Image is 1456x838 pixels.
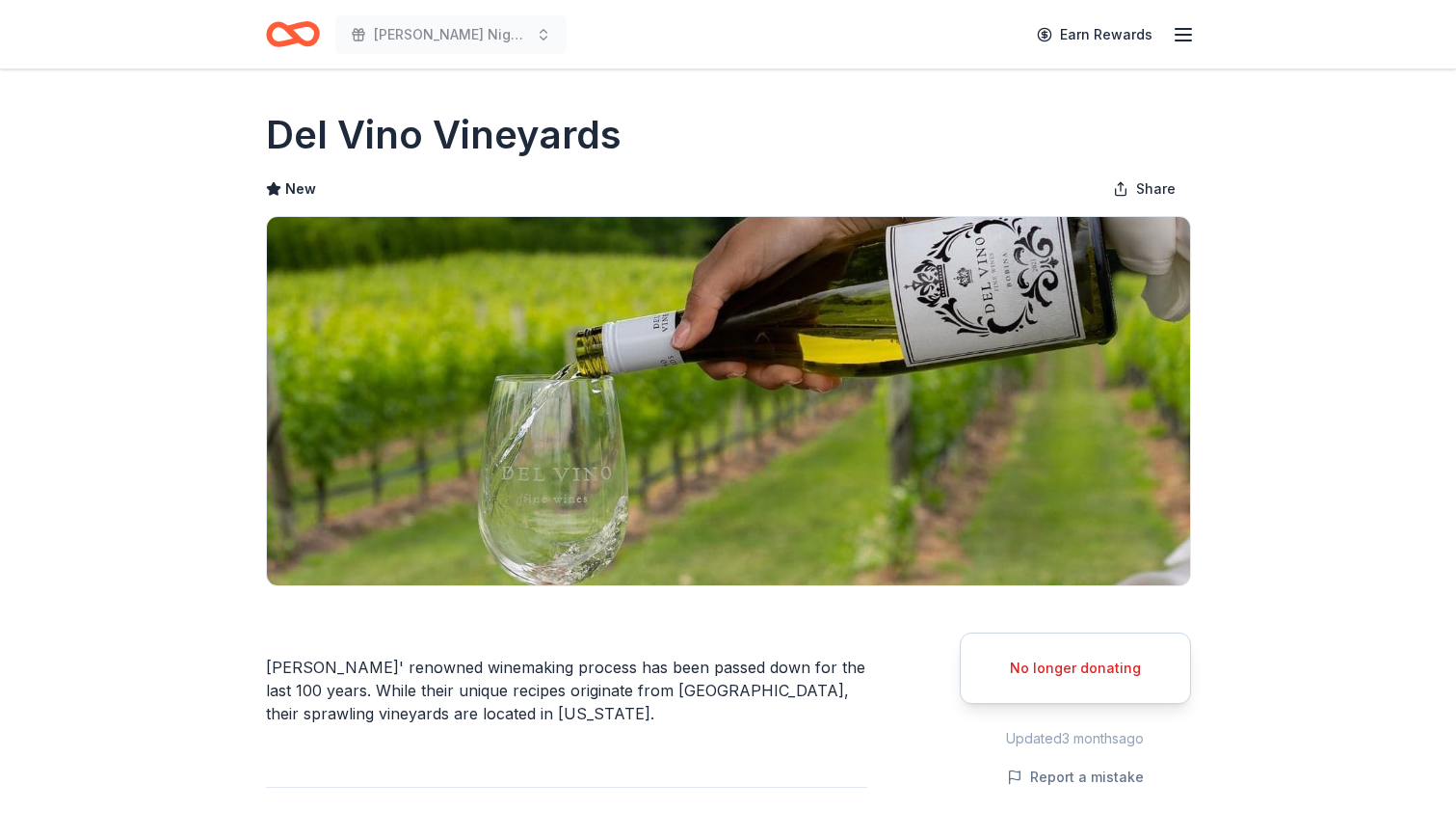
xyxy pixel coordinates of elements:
a: Earn Rewards [1025,17,1164,52]
span: Share [1136,177,1176,201]
span: New [285,177,316,201]
img: Image for Del Vino Vineyards [267,217,1190,585]
div: Updated 3 months ago [960,727,1191,750]
button: Share [1098,170,1191,208]
div: [PERSON_NAME]' renowned winemaking process has been passed down for the last 100 years. While the... [266,656,867,725]
div: No longer donating [984,657,1167,680]
span: [PERSON_NAME] Night Out [374,23,528,46]
a: Home [266,12,320,57]
button: [PERSON_NAME] Night Out [335,15,567,54]
h1: Del Vino Vineyards [266,108,622,162]
button: Report a mistake [1007,766,1144,789]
